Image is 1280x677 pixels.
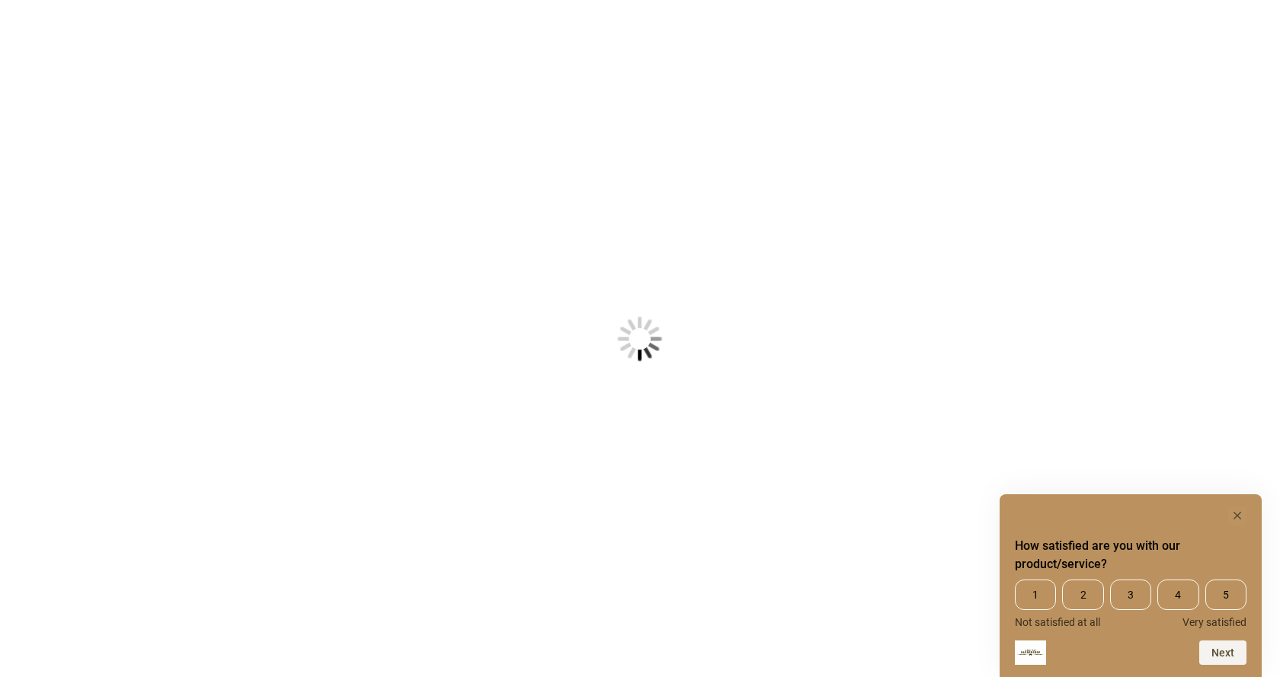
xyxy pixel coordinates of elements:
[1157,580,1198,610] span: 4
[1199,640,1246,665] button: Next question
[1015,580,1246,628] div: How satisfied are you with our product/service? Select an option from 1 to 5, with 1 being Not sa...
[1015,506,1246,665] div: How satisfied are you with our product/service? Select an option from 1 to 5, with 1 being Not sa...
[1015,537,1246,573] h2: How satisfied are you with our product/service? Select an option from 1 to 5, with 1 being Not sa...
[1182,616,1246,628] span: Very satisfied
[542,241,738,436] img: Loading
[1062,580,1103,610] span: 2
[1110,580,1151,610] span: 3
[1205,580,1246,610] span: 5
[1015,580,1056,610] span: 1
[1228,506,1246,525] button: Hide survey
[1015,616,1100,628] span: Not satisfied at all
